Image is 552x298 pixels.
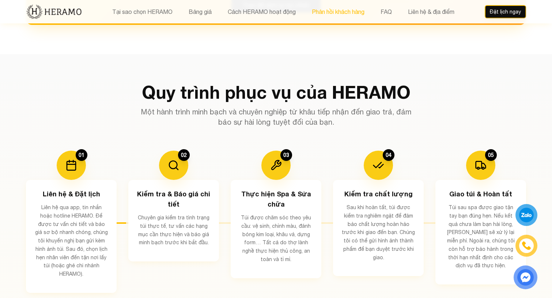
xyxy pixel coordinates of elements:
[26,4,82,19] img: new-logo.3f60348b.png
[516,235,537,256] a: phone-icon
[342,189,415,199] h3: Kiểm tra chất lượng
[378,7,394,16] button: FAQ
[406,7,457,16] button: Liên hệ & địa điểm
[521,240,532,251] img: phone-icon
[136,107,416,127] p: Một hành trình minh bạch và chuyên nghiệp từ khâu tiếp nhận đến giao trả, đảm bảo sự hài lòng tuy...
[35,189,108,199] h3: Liên hệ & Đặt lịch
[383,149,394,161] div: 04
[444,203,517,270] p: Túi sau spa được giao tận tay bạn đúng hẹn. Nếu kết quả chưa làm bạn hài lòng, [PERSON_NAME] sẽ x...
[137,214,210,247] p: Chuyên gia kiểm tra tình trạng túi thực tế, tư vấn các hạng mục cần thực hiện và báo giá minh bạc...
[310,7,367,16] button: Phản hồi khách hàng
[239,214,313,264] p: Túi được chăm sóc theo yêu cầu: vệ sinh, chỉnh màu, đánh bóng kim loại, khâu vá, dựng form… Tất c...
[280,149,292,161] div: 03
[342,203,415,261] p: Sau khi hoàn tất, túi được kiểm tra nghiêm ngặt để đảm bảo chất lượng hoàn hảo trước khi giao đến...
[239,189,313,209] h3: Thực hiện Spa & Sửa chữa
[110,7,175,16] button: Tại sao chọn HERAMO
[444,189,517,199] h3: Giao túi & Hoàn tất
[186,7,214,16] button: Bảng giá
[226,7,298,16] button: Cách HERAMO hoạt động
[26,83,526,101] h2: Quy trình phục vụ của HERAMO
[35,203,108,278] p: Liên hệ qua app, tin nhắn hoặc hotline HERAMO. Để được tư vấn chi tiết và báo giá sơ bộ nhanh chó...
[485,149,497,161] div: 05
[76,149,87,161] div: 01
[485,5,526,18] button: Đặt lịch ngay
[137,189,210,209] h3: Kiểm tra & Báo giá chi tiết
[178,149,190,161] div: 02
